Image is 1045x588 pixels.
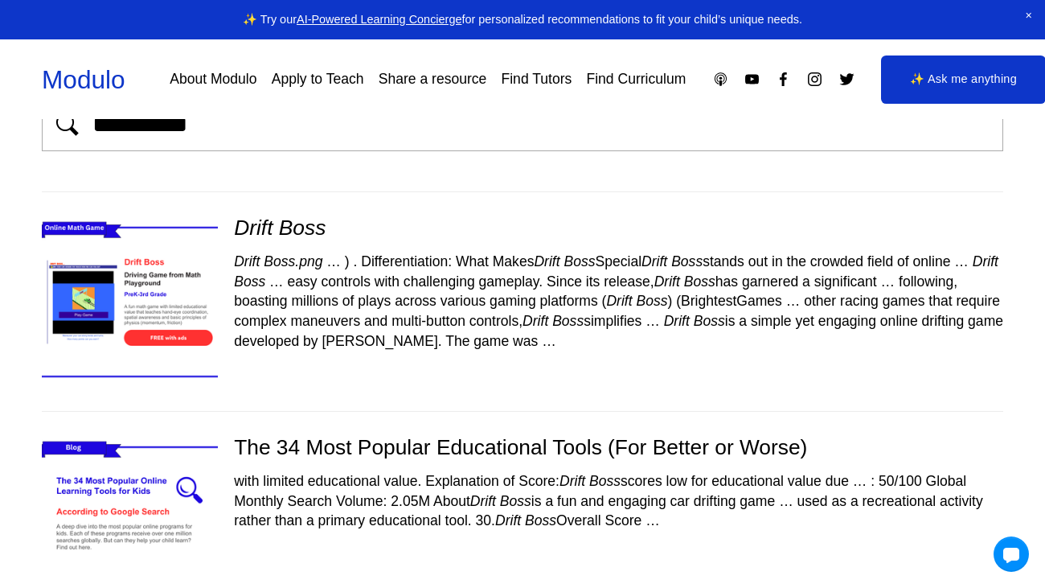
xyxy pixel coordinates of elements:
a: Apply to Teach [272,65,364,93]
a: Share a resource [379,65,487,93]
em: Boss [234,273,265,290]
span: used as a recreational activity rather than a primary educational tool. 30. Overall Score [234,493,983,529]
em: Drift [654,273,680,290]
span: … [853,473,867,489]
a: Apple Podcasts [712,71,729,88]
em: Drift [495,512,521,528]
a: Facebook [775,71,792,88]
em: Boss [500,493,531,509]
span: other racing games that require complex maneuvers and multi-button controls, simplifies [234,293,1000,329]
em: Drift [234,216,273,240]
span: … [326,253,341,269]
a: Find Curriculum [586,65,686,93]
em: Drift [973,253,998,269]
em: Drift [664,313,690,329]
span: … [786,293,801,309]
em: Drift [522,313,548,329]
span: easy controls with challenging gameplay. Since its release, has garnered a significant [288,273,877,290]
a: Instagram [806,71,823,88]
span: … [954,253,969,269]
em: Boss [684,273,715,290]
span: : 50/100 Global Monthly Search Volume: 2.05M About is a fun and engaging car drifting game [234,473,966,509]
em: Drift [234,253,260,269]
em: Boss [564,253,596,269]
a: YouTube [744,71,760,88]
a: Twitter [838,71,855,88]
span: … [645,313,660,329]
em: Drift [470,493,496,509]
em: Boss [525,512,556,528]
span: with limited educational value. Explanation of Score: scores low for educational value due [234,473,849,489]
em: Boss [671,253,703,269]
span: … [542,333,556,349]
em: Drift [534,253,559,269]
div: The 34 Most Popular Educational Tools (For Better or Worse) [42,434,1003,461]
div: Drift Boss Drift Boss.png … ) . Differentiation: What MakesDrift BossSpecialDrift Bossstands out ... [42,192,1003,411]
span: … [881,273,895,290]
a: Find Tutors [502,65,572,93]
span: … [645,512,660,528]
em: Boss [637,293,668,309]
em: Boss [589,473,621,489]
em: Boss [279,216,326,240]
em: Boss [694,313,725,329]
a: Modulo [42,65,125,94]
span: … [269,273,284,290]
a: AI-Powered Learning Concierge [297,13,461,26]
em: Drift [641,253,667,269]
em: Drift [559,473,585,489]
em: Boss [552,313,584,329]
em: Drift [606,293,632,309]
span: ) . Differentiation: What Makes Special stands out in the crowded field of online [345,253,951,269]
span: … [779,493,793,509]
span: is a simple yet engaging online drifting game developed by [PERSON_NAME]. The game was [234,313,1003,349]
em: Boss.png [264,253,322,269]
a: About Modulo [170,65,256,93]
